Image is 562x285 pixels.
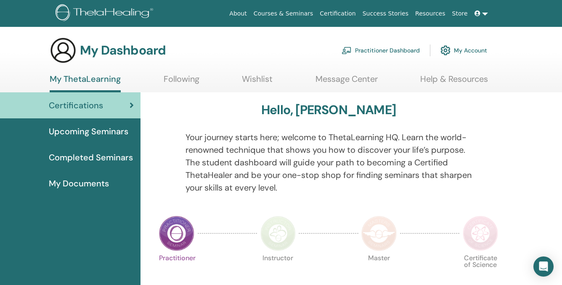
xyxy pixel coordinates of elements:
h3: Hello, [PERSON_NAME] [261,102,396,118]
img: Master [361,216,397,251]
div: Open Intercom Messenger [533,256,554,277]
a: Store [449,6,471,21]
a: Help & Resources [420,74,488,90]
a: Message Center [315,74,378,90]
h3: My Dashboard [80,43,166,58]
span: Certifications [49,99,103,112]
p: Your journey starts here; welcome to ThetaLearning HQ. Learn the world-renowned technique that sh... [186,131,472,194]
a: My Account [440,41,487,60]
img: Instructor [260,216,296,251]
a: Courses & Seminars [250,6,317,21]
span: My Documents [49,177,109,190]
img: Practitioner [159,216,194,251]
span: Upcoming Seminars [49,125,128,138]
img: chalkboard-teacher.svg [342,47,352,54]
img: generic-user-icon.jpg [50,37,77,64]
a: Certification [316,6,359,21]
a: About [226,6,250,21]
a: My ThetaLearning [50,74,121,92]
a: Wishlist [242,74,273,90]
a: Resources [412,6,449,21]
a: Following [164,74,199,90]
a: Success Stories [359,6,412,21]
a: Practitioner Dashboard [342,41,420,60]
img: cog.svg [440,43,451,58]
img: Certificate of Science [463,216,498,251]
img: logo.png [56,4,156,23]
span: Completed Seminars [49,151,133,164]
